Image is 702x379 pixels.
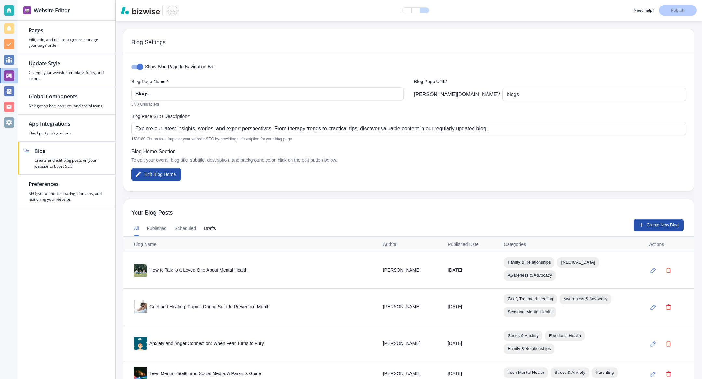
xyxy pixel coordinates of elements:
div: Anxiety and Anger Connection: When Fear Turns to Fury [134,337,373,350]
p: To edit your overall blog title, subtitle, description, and background color, click on the edit b... [131,157,686,164]
button: Update StyleChange your website template, fonts, and colors [18,54,115,87]
span: Stress & Anxiety [504,333,542,339]
span: Awareness & Advocacy [504,272,556,279]
img: ea111f584f3d5a166bba995e91a464a3.webp [134,337,147,350]
h4: Edit, add, and delete pages or manage your page order [29,37,105,48]
div: Actions [649,242,689,246]
button: Create New Blog [634,219,684,231]
th: Categories [499,237,641,252]
p: Blog Home Section [131,148,686,156]
h2: Update Style [29,59,105,67]
img: 200b91bfac6d69298e65e4d5ab36f304.webp [134,300,147,313]
td: [DATE] [443,289,499,325]
span: Family & Relationships [504,346,554,352]
h2: Pages [29,26,105,34]
button: Scheduled [175,221,196,236]
span: Family & Relationships [504,259,554,266]
button: Global ComponentsNavigation bar, pop-ups, and social icons [18,87,115,114]
button: Drafts [204,221,216,236]
img: editor icon [23,6,31,14]
img: Your Logo [166,5,179,16]
p: Blog Page URL* [414,78,686,85]
div: Grief and Healing: Coping During Suicide Prevention Month [134,300,373,313]
h2: Global Components [29,93,105,100]
span: Stress & Anxiety [551,369,589,376]
button: App IntegrationsThird party integrations [18,115,115,141]
span: Grief, Trauma & Healing [504,296,557,302]
p: 5/70 Characters [131,101,399,108]
td: [PERSON_NAME] [378,325,443,362]
span: Awareness & Advocacy [560,296,612,302]
span: Emotional Health [545,333,585,339]
th: Author [378,237,443,252]
label: Blog Page Name [131,78,404,85]
img: Bizwise Logo [121,6,160,14]
span: Blog Settings [131,39,686,46]
h2: Website Editor [34,6,70,14]
h3: Need help? [634,7,654,13]
h2: Blog [34,147,105,155]
h2: Preferences [29,180,105,188]
img: 705499dc3d535f58a07061118af6e6f2.webp [134,264,147,277]
button: BlogCreate and edit blog posts on your website to boost SEO [18,142,115,174]
h4: Change your website template, fonts, and colors [29,70,105,82]
td: [DATE] [443,325,499,362]
h4: Create and edit blog posts on your website to boost SEO [34,158,105,169]
button: PreferencesSEO, social media sharing, domains, and launching your website. [18,175,115,208]
span: Your Blog Posts [131,209,686,217]
div: Blog Name [134,242,373,246]
h4: Navigation bar, pop-ups, and social icons [29,103,105,109]
label: Blog Page SEO Description [131,113,686,120]
span: [MEDICAL_DATA] [557,259,599,266]
span: Seasonal Mental Health [504,309,556,315]
button: Published [147,221,167,236]
h2: App Integrations [29,120,105,128]
h4: SEO, social media sharing, domains, and launching your website. [29,191,105,202]
th: Published Date [443,237,499,252]
td: [PERSON_NAME] [378,252,443,289]
span: Show Blog Page In Navigation Bar [145,63,215,70]
button: Edit Blog Home [131,168,181,181]
p: 158/160 Characters; Improve your website SEO by providing a description for your blog page [131,136,682,143]
span: Teen Mental Health [504,369,548,376]
span: Parenting [592,369,618,376]
button: PagesEdit, add, and delete pages or manage your page order [18,21,115,54]
td: [DATE] [443,252,499,289]
h4: Third party integrations [29,130,105,136]
button: All [134,221,139,236]
p: [PERSON_NAME][DOMAIN_NAME] / [414,91,500,98]
div: How to Talk to a Loved One About Mental Health [134,264,373,277]
td: [PERSON_NAME] [378,289,443,325]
